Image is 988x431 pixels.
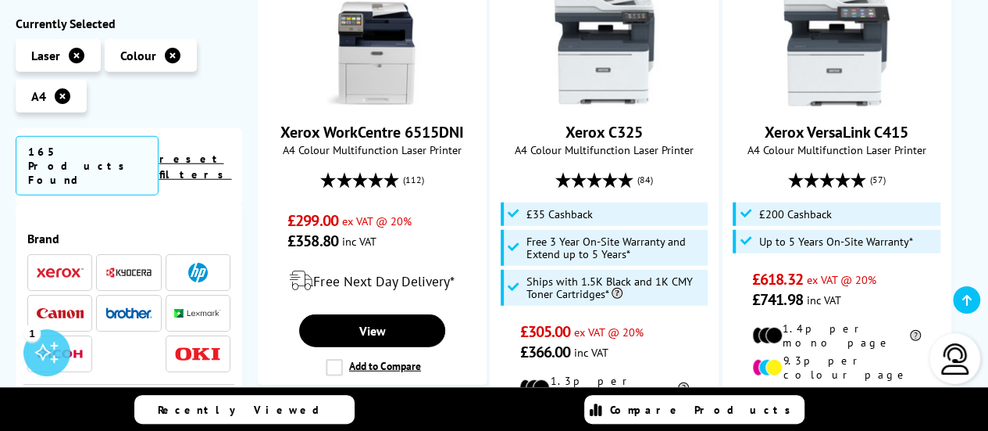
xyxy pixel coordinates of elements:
span: A4 Colour Multifunction Laser Printer [731,142,943,157]
img: OKI [174,347,221,361]
a: Xerox VersaLink C415 [778,94,895,110]
span: A4 Colour Multifunction Laser Printer [266,142,478,157]
a: Xerox WorkCentre 6515DNI [280,122,464,142]
div: Currently Selected [16,16,242,31]
span: £366.00 [519,342,570,362]
div: modal_delivery [266,259,478,303]
span: ex VAT @ 20% [574,325,644,339]
li: 1.4p per mono page [752,321,922,350]
a: Brother [105,303,152,323]
a: Xerox C325 [546,94,663,110]
span: £305.00 [519,321,570,342]
span: ex VAT @ 20% [342,214,412,228]
div: 1 [23,324,41,341]
a: Recently Viewed [134,395,355,424]
a: OKI [174,344,221,364]
span: Ships with 1.5K Black and 1K CMY Toner Cartridges* [526,275,704,300]
span: A4 Colour Multifunction Laser Printer [498,142,710,157]
a: HP [174,263,221,282]
span: (84) [637,165,653,195]
img: HP [188,263,208,282]
span: inc VAT [342,234,376,249]
img: Lexmark [174,309,221,318]
span: Free 3 Year On-Site Warranty and Extend up to 5 Years* [526,235,704,260]
span: ex VAT @ 20% [807,272,876,287]
span: 165 Products Found [16,136,159,196]
img: Brother [105,307,152,318]
span: £200 Cashback [758,208,831,221]
a: Kyocera [105,263,152,282]
span: Up to 5 Years On-Site Warranty* [758,235,912,248]
span: Compare Products [610,403,799,417]
span: £618.32 [752,269,803,289]
span: (57) [870,165,886,195]
span: inc VAT [807,293,841,307]
a: Xerox WorkCentre 6515DNI [313,94,430,110]
a: reset filters [159,152,231,181]
span: Laser [31,48,60,63]
span: £299.00 [287,210,338,231]
a: Canon [37,303,84,323]
img: user-headset-light.svg [940,343,971,375]
span: A4 [31,88,46,104]
img: Canon [37,308,84,318]
a: Compare Products [584,395,804,424]
span: £358.80 [287,231,338,251]
a: Xerox [37,263,84,282]
label: Add to Compare [326,359,421,376]
span: (112) [402,165,423,195]
span: Brand [27,231,230,246]
a: View [299,314,445,347]
img: Kyocera [105,267,152,278]
span: £741.98 [752,289,803,310]
li: 9.3p per colour page [752,354,922,382]
a: Xerox VersaLink C415 [765,122,908,142]
img: Xerox [37,268,84,278]
span: Colour [120,48,156,63]
a: Lexmark [174,303,221,323]
span: inc VAT [574,345,608,360]
span: Recently Viewed [158,403,335,417]
li: 1.3p per mono page [519,374,689,402]
a: Xerox C325 [565,122,643,142]
span: £35 Cashback [526,208,593,221]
